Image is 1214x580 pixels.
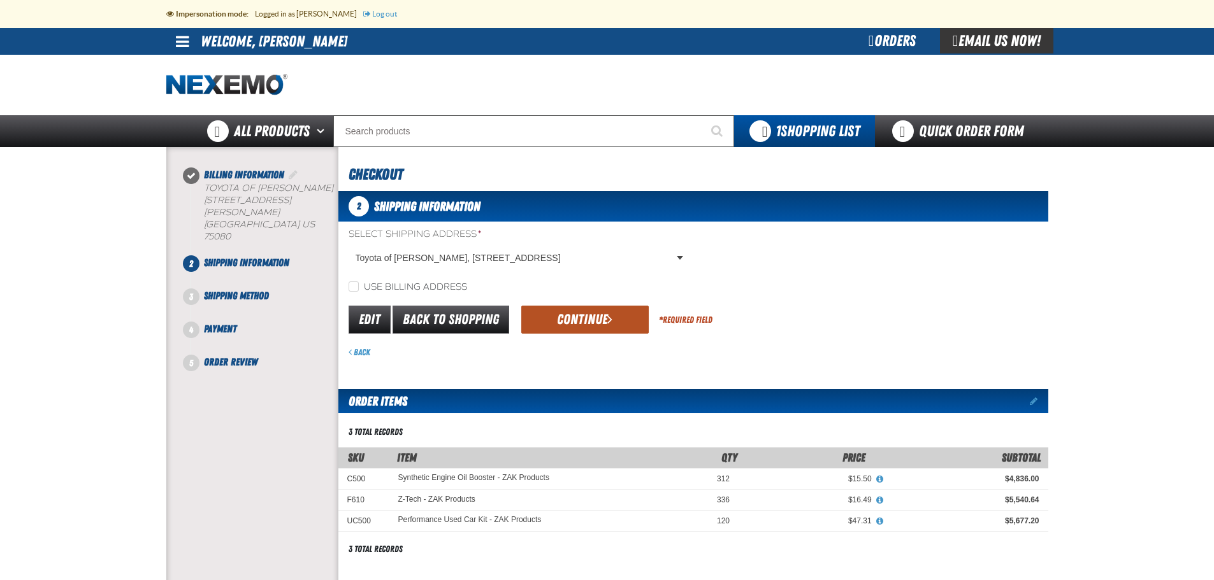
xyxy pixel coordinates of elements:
img: Nexemo logo [166,74,287,96]
li: Impersonation mode: [166,3,255,25]
span: Shopping List [776,122,860,140]
div: Orders [844,28,940,53]
span: Toyota of [PERSON_NAME], [STREET_ADDRESS] [356,251,674,265]
a: Synthetic Engine Oil Booster - ZAK Products [398,474,549,483]
span: Billing Information [204,169,284,181]
a: Home [166,74,287,96]
a: Log out [363,10,397,18]
button: Open All Products pages [312,115,333,147]
span: Shipping Information [374,199,481,214]
span: Order Review [204,356,257,368]
div: $5,677.20 [890,516,1039,526]
span: 336 [717,495,730,504]
li: Shipping Method. Step 3 of 5. Not Completed [191,288,338,322]
input: Use billing address [349,281,359,292]
a: SKU [348,451,364,464]
strong: 1 [776,122,781,140]
h2: Order Items [338,389,407,413]
span: 3 [183,288,199,305]
span: Shipping Information [204,257,289,269]
span: [PERSON_NAME] [204,207,280,218]
span: 2 [349,196,369,216]
li: Logged in as [PERSON_NAME] [255,3,363,25]
span: Shipping Method [204,290,269,302]
button: Start Searching [702,115,734,147]
td: UC500 [338,511,389,532]
div: Email Us Now! [940,28,1053,53]
button: View All Prices for Synthetic Engine Oil Booster - ZAK Products [872,474,888,485]
a: Back [349,347,370,357]
div: Required Field [659,314,712,326]
button: You have 1 Shopping List. Open to view details [734,115,875,147]
span: 2 [183,255,199,272]
div: $4,836.00 [890,474,1039,484]
button: View All Prices for Z-Tech - ZAK Products [872,495,888,506]
div: $5,540.64 [890,495,1039,505]
span: Subtotal [1002,451,1041,464]
span: Qty [721,451,737,464]
a: Back to Shopping [393,306,509,334]
a: Edit [349,306,391,334]
div: $47.31 [748,516,872,526]
a: Edit Billing Information [287,169,300,181]
a: Z-Tech - ZAK Products [398,495,475,504]
button: View All Prices for Performance Used Car Kit - ZAK Products [872,516,888,527]
span: Checkout [349,166,403,183]
span: Payment [204,323,236,335]
div: 3 total records [349,426,403,438]
div: $15.50 [748,474,872,484]
span: 5 [183,355,199,371]
a: Performance Used Car Kit - ZAK Products [398,516,542,525]
span: 120 [717,516,730,525]
span: All Products [234,120,310,143]
li: Order Review. Step 5 of 5. Not Completed [191,355,338,370]
li: Welcome, [PERSON_NAME] [201,28,347,55]
span: Toyota of [PERSON_NAME] [204,183,333,194]
span: US [302,219,315,230]
button: Continue [521,306,649,334]
nav: Checkout steps. Current step is Shipping Information. Step 2 of 5 [182,167,338,370]
input: Search [333,115,734,147]
div: 3 total records [349,543,403,555]
span: Price [842,451,865,464]
span: [STREET_ADDRESS] [204,195,291,206]
td: F610 [338,490,389,511]
div: $16.49 [748,495,872,505]
td: C500 [338,468,389,489]
li: Billing Information. Step 1 of 5. Completed [191,167,338,255]
span: 4 [183,322,199,338]
span: 312 [717,474,730,483]
li: Shipping Information. Step 2 of 5. Not Completed [191,255,338,288]
li: Payment. Step 4 of 5. Not Completed [191,322,338,355]
label: Select Shipping Address [349,229,688,241]
label: Use billing address [349,281,467,294]
span: Item [397,451,417,464]
span: [GEOGRAPHIC_DATA] [204,219,300,230]
a: Quick Order Form [875,115,1048,147]
bdo: 75080 [204,231,231,242]
a: Edit items [1030,397,1048,406]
